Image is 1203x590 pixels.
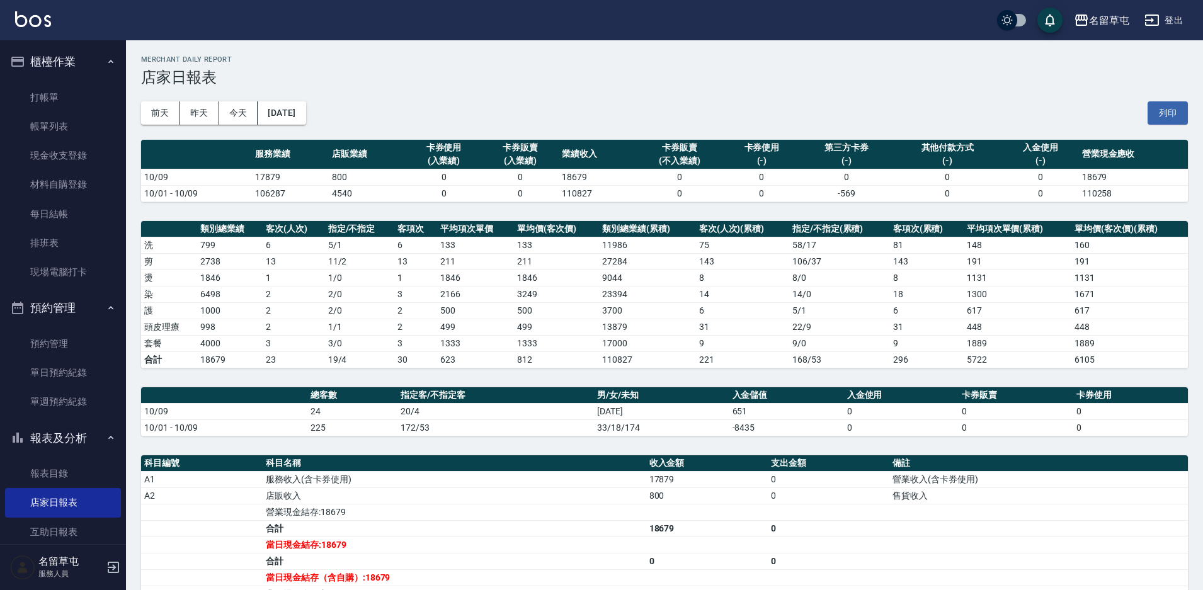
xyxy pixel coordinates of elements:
[5,229,121,258] a: 排班表
[325,253,395,269] td: 11 / 2
[789,335,890,351] td: 9 / 0
[307,403,397,419] td: 24
[599,286,695,302] td: 23394
[1005,154,1076,167] div: (-)
[409,141,479,154] div: 卡券使用
[263,520,646,536] td: 合計
[514,221,599,237] th: 單均價(客次價)
[696,286,789,302] td: 14
[959,387,1073,404] th: 卡券販賣
[559,169,636,185] td: 18679
[964,269,1072,286] td: 1131
[394,286,437,302] td: 3
[514,351,599,368] td: 812
[964,351,1072,368] td: 5722
[141,351,197,368] td: 合計
[696,319,789,335] td: 31
[599,269,695,286] td: 9044
[5,387,121,416] a: 單週預約紀錄
[594,403,729,419] td: [DATE]
[141,101,180,125] button: 前天
[325,286,395,302] td: 2 / 0
[10,555,35,580] img: Person
[141,55,1188,64] h2: Merchant Daily Report
[890,286,964,302] td: 18
[141,403,307,419] td: 10/09
[263,504,646,520] td: 營業現金結存:18679
[141,286,197,302] td: 染
[141,221,1188,368] table: a dense table
[437,302,514,319] td: 500
[1079,185,1188,201] td: 110258
[5,258,121,286] a: 現場電腦打卡
[696,253,789,269] td: 143
[1002,185,1079,201] td: 0
[789,302,890,319] td: 5 / 1
[599,253,695,269] td: 27284
[890,253,964,269] td: 143
[889,471,1188,487] td: 營業收入(含卡券使用)
[890,302,964,319] td: 6
[325,221,395,237] th: 指定/不指定
[394,319,437,335] td: 2
[141,269,197,286] td: 燙
[639,141,721,154] div: 卡券販賣
[38,555,103,568] h5: 名留草屯
[406,169,482,185] td: 0
[646,553,768,569] td: 0
[727,141,797,154] div: 卡券使用
[482,185,559,201] td: 0
[263,487,646,504] td: 店販收入
[329,169,406,185] td: 800
[789,319,890,335] td: 22 / 9
[696,237,789,253] td: 75
[5,45,121,78] button: 櫃檯作業
[1071,319,1188,335] td: 448
[800,185,892,201] td: -569
[263,536,646,553] td: 當日現金結存:18679
[263,269,325,286] td: 1
[1071,286,1188,302] td: 1671
[768,520,889,536] td: 0
[964,253,1072,269] td: 191
[325,351,395,368] td: 19/4
[729,387,844,404] th: 入金儲值
[197,351,263,368] td: 18679
[1005,141,1076,154] div: 入金使用
[789,286,890,302] td: 14 / 0
[5,488,121,517] a: 店家日報表
[696,269,789,286] td: 8
[964,302,1072,319] td: 617
[485,154,556,167] div: (入業績)
[394,269,437,286] td: 1
[263,455,646,472] th: 科目名稱
[5,83,121,112] a: 打帳單
[307,419,397,436] td: 225
[263,221,325,237] th: 客次(人次)
[325,319,395,335] td: 1 / 1
[141,455,263,472] th: 科目編號
[514,286,599,302] td: 3249
[263,553,646,569] td: 合計
[1071,269,1188,286] td: 1131
[437,319,514,335] td: 499
[141,237,197,253] td: 洗
[325,302,395,319] td: 2 / 0
[1071,253,1188,269] td: 191
[1073,387,1188,404] th: 卡券使用
[800,169,892,185] td: 0
[437,269,514,286] td: 1846
[252,169,329,185] td: 17879
[141,140,1188,202] table: a dense table
[890,237,964,253] td: 81
[768,553,889,569] td: 0
[437,335,514,351] td: 1333
[263,569,646,586] td: 當日現金結存（含自購）:18679
[406,185,482,201] td: 0
[38,568,103,579] p: 服務人員
[263,319,325,335] td: 2
[890,351,964,368] td: 296
[896,141,999,154] div: 其他付款方式
[329,185,406,201] td: 4540
[437,221,514,237] th: 平均項次單價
